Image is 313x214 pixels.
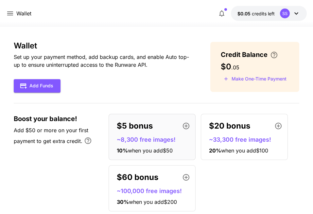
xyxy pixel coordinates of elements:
[209,135,285,144] p: ~33,300 free images!
[252,11,275,16] span: credits left
[117,135,193,144] p: ~8,300 free images!
[237,11,252,16] span: $0.05
[209,147,221,154] span: 20 %
[117,199,129,205] span: 30 %
[209,120,250,132] p: $20 bonus
[117,171,158,183] p: $60 bonus
[14,114,77,124] span: Boost your balance!
[128,147,173,154] span: when you add $50
[14,41,189,50] h3: Wallet
[14,79,61,93] button: Add Funds
[117,187,193,195] p: ~100,000 free images!
[221,147,268,154] span: when you add $100
[221,62,231,71] span: $0
[129,199,177,205] span: when you add $200
[16,9,31,17] a: Wallet
[237,10,275,17] div: $0.05
[14,127,88,144] span: Add $50 or more on your first payment to get extra credit.
[280,9,290,18] div: SS
[81,134,95,147] button: Bonus applies only to your first payment, up to 30% on the first $1,000.
[16,9,31,17] nav: breadcrumb
[117,147,128,154] span: 10 %
[117,120,153,132] p: $5 bonus
[268,51,281,59] button: Enter your card details and choose an Auto top-up amount to avoid service interruptions. We'll au...
[14,53,189,69] p: Set up your payment method, add backup cards, and enable Auto top-up to ensure uninterrupted acce...
[231,64,239,71] span: . 05
[221,50,268,60] span: Credit Balance
[231,6,307,21] button: $0.05SS
[221,74,289,84] button: Make a one-time, non-recurring payment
